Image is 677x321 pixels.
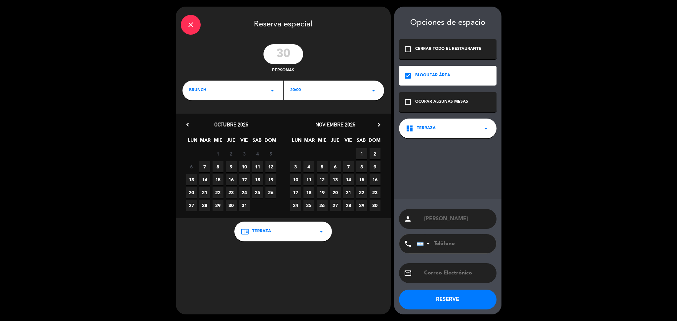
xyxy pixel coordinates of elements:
[356,200,367,211] span: 29
[399,290,497,309] button: RESERVE
[290,174,301,185] span: 10
[199,187,210,198] span: 21
[241,228,249,235] i: chrome_reader_mode
[303,161,314,172] span: 4
[343,200,354,211] span: 28
[415,72,450,79] div: BLOQUEAR ÁREA
[356,161,367,172] span: 8
[417,234,432,253] div: Argentina: +54
[482,125,490,132] i: arrow_drop_down
[265,174,276,185] span: 19
[268,87,276,94] i: arrow_drop_down
[404,215,412,223] i: person
[265,148,276,159] span: 5
[186,174,197,185] span: 13
[303,200,314,211] span: 25
[213,174,223,185] span: 15
[214,121,248,128] span: octubre 2025
[291,136,302,147] span: LUN
[213,161,223,172] span: 8
[303,187,314,198] span: 18
[406,125,414,132] i: dashboard
[317,200,328,211] span: 26
[304,136,315,147] span: MAR
[226,136,237,147] span: JUE
[370,148,380,159] span: 2
[370,200,380,211] span: 30
[252,228,271,235] span: TERRAZA
[265,161,276,172] span: 12
[369,136,379,147] span: DOM
[199,174,210,185] span: 14
[290,87,301,94] span: 20:00
[252,148,263,159] span: 4
[239,161,250,172] span: 10
[186,161,197,172] span: 6
[213,187,223,198] span: 22
[315,121,355,128] span: noviembre 2025
[317,161,328,172] span: 5
[187,21,195,29] i: close
[317,228,325,235] i: arrow_drop_down
[417,125,436,132] span: TERRAZA
[317,174,328,185] span: 12
[184,121,191,128] i: chevron_left
[176,7,391,41] div: Reserva especial
[239,136,250,147] span: VIE
[343,161,354,172] span: 7
[290,187,301,198] span: 17
[370,187,380,198] span: 23
[290,161,301,172] span: 3
[226,200,237,211] span: 30
[186,187,197,198] span: 20
[370,161,380,172] span: 9
[404,240,412,248] i: phone
[290,200,301,211] span: 24
[399,18,497,28] div: Opciones de espacio
[330,136,341,147] span: JUE
[356,187,367,198] span: 22
[303,174,314,185] span: 11
[200,136,211,147] span: MAR
[189,87,206,94] span: BRUNCH
[330,161,341,172] span: 6
[213,136,224,147] span: MIE
[226,187,237,198] span: 23
[187,136,198,147] span: LUN
[317,136,328,147] span: MIE
[317,187,328,198] span: 19
[356,174,367,185] span: 15
[252,161,263,172] span: 11
[265,187,276,198] span: 26
[404,45,412,53] i: check_box_outline_blank
[343,136,354,147] span: VIE
[263,44,303,64] input: 0
[252,136,262,147] span: SAB
[370,174,380,185] span: 16
[415,99,468,105] div: OCUPAR ALGUNAS MESAS
[226,148,237,159] span: 2
[239,187,250,198] span: 24
[343,174,354,185] span: 14
[376,121,382,128] i: chevron_right
[343,187,354,198] span: 21
[199,200,210,211] span: 28
[404,269,412,277] i: email
[199,161,210,172] span: 7
[252,187,263,198] span: 25
[330,200,341,211] span: 27
[252,174,263,185] span: 18
[404,98,412,106] i: check_box_outline_blank
[404,72,412,80] i: check_box
[213,148,223,159] span: 1
[226,161,237,172] span: 9
[417,234,489,253] input: Teléfono
[239,148,250,159] span: 3
[272,67,294,74] span: personas
[186,200,197,211] span: 27
[423,268,492,278] input: Correo Electrónico
[264,136,275,147] span: DOM
[415,46,481,53] div: CERRAR TODO EL RESTAURANTE
[213,200,223,211] span: 29
[356,136,367,147] span: SAB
